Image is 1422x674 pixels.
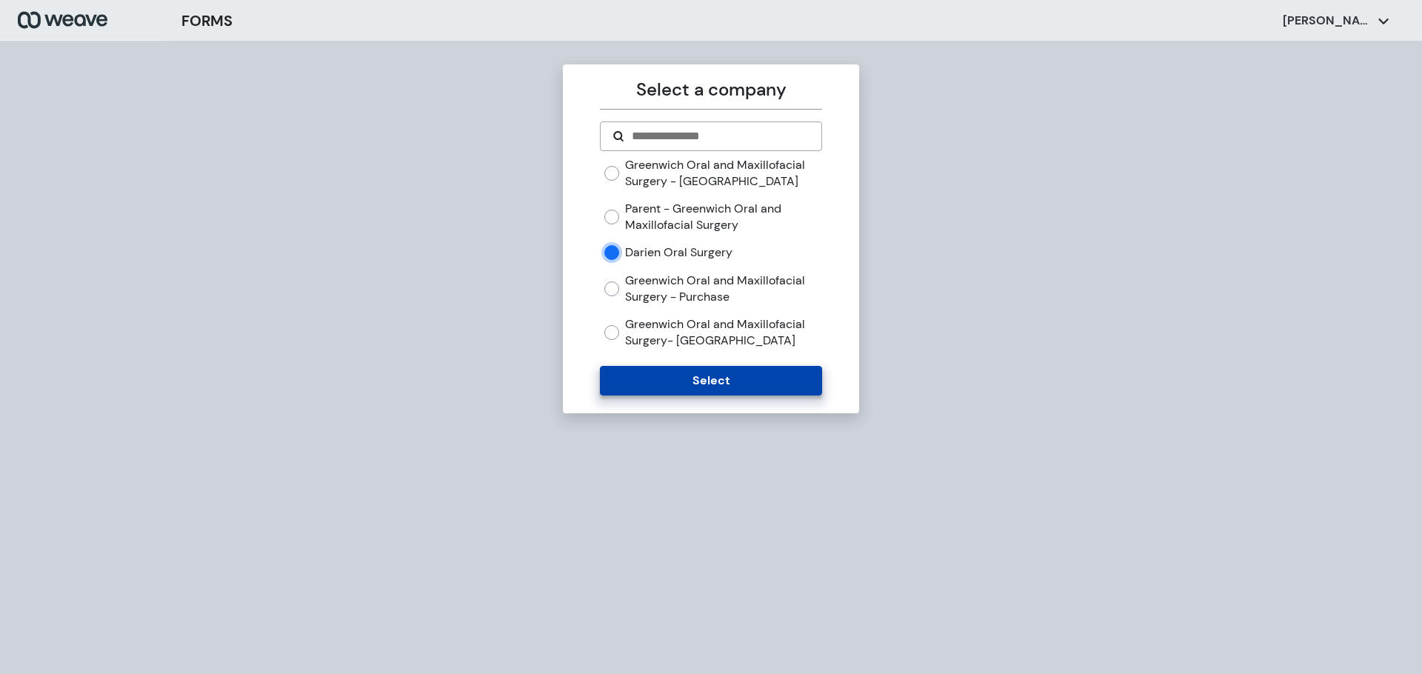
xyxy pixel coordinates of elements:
[600,76,821,103] p: Select a company
[625,157,821,189] label: Greenwich Oral and Maxillofacial Surgery - [GEOGRAPHIC_DATA]
[600,366,821,396] button: Select
[1283,13,1372,29] p: [PERSON_NAME] [PERSON_NAME]
[625,244,732,261] label: Darien Oral Surgery
[181,10,233,32] h3: FORMS
[625,316,821,348] label: Greenwich Oral and Maxillofacial Surgery- [GEOGRAPHIC_DATA]
[625,273,821,304] label: Greenwich Oral and Maxillofacial Surgery - Purchase
[630,127,809,145] input: Search
[625,201,821,233] label: Parent - Greenwich Oral and Maxillofacial Surgery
